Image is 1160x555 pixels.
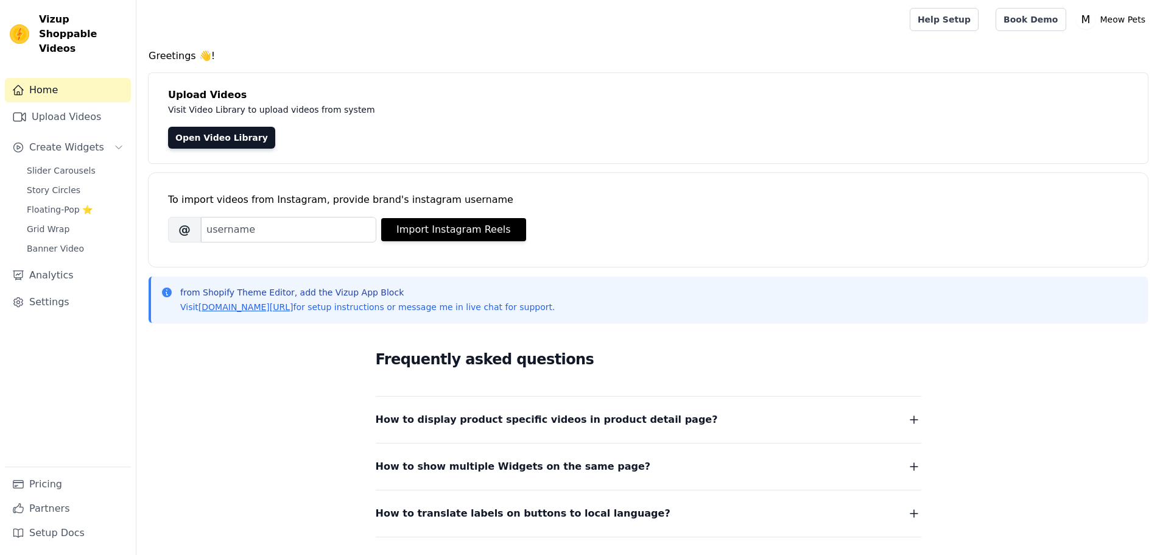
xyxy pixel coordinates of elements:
[5,105,131,129] a: Upload Videos
[19,201,131,218] a: Floating-Pop ⭐
[201,217,376,242] input: username
[376,411,921,428] button: How to display product specific videos in product detail page?
[1076,9,1151,30] button: M Meow Pets
[199,302,294,312] a: [DOMAIN_NAME][URL]
[381,218,526,241] button: Import Instagram Reels
[27,164,96,177] span: Slider Carousels
[5,78,131,102] a: Home
[1081,13,1090,26] text: M
[19,162,131,179] a: Slider Carousels
[27,242,84,255] span: Banner Video
[180,286,555,299] p: from Shopify Theme Editor, add the Vizup App Block
[5,497,131,521] a: Partners
[1095,9,1151,30] p: Meow Pets
[996,8,1066,31] a: Book Demo
[5,135,131,160] button: Create Widgets
[5,263,131,288] a: Analytics
[5,472,131,497] a: Pricing
[27,184,80,196] span: Story Circles
[39,12,126,56] span: Vizup Shoppable Videos
[27,203,93,216] span: Floating-Pop ⭐
[376,347,921,372] h2: Frequently asked questions
[19,221,131,238] a: Grid Wrap
[376,505,670,522] span: How to translate labels on buttons to local language?
[168,127,275,149] a: Open Video Library
[19,182,131,199] a: Story Circles
[376,458,651,475] span: How to show multiple Widgets on the same page?
[5,521,131,545] a: Setup Docs
[180,301,555,313] p: Visit for setup instructions or message me in live chat for support.
[376,505,921,522] button: How to translate labels on buttons to local language?
[376,458,921,475] button: How to show multiple Widgets on the same page?
[376,411,718,428] span: How to display product specific videos in product detail page?
[168,193,1128,207] div: To import videos from Instagram, provide brand's instagram username
[10,24,29,44] img: Vizup
[168,88,1128,102] h4: Upload Videos
[19,240,131,257] a: Banner Video
[910,8,979,31] a: Help Setup
[5,290,131,314] a: Settings
[29,140,104,155] span: Create Widgets
[27,223,69,235] span: Grid Wrap
[149,49,1148,63] h4: Greetings 👋!
[168,217,201,242] span: @
[168,102,714,117] p: Visit Video Library to upload videos from system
